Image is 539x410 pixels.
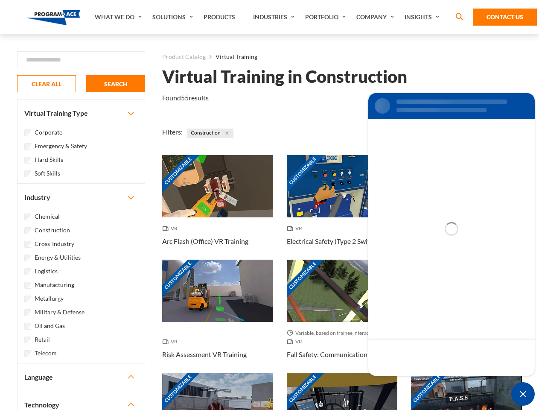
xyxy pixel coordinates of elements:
input: Corporate [24,129,31,136]
label: Telecom [35,348,57,358]
a: Customizable Thumbnail - Fall Safety: Communication Towers VR Training Variable, based on trainee... [287,260,398,373]
button: Virtual Training Type [17,100,145,127]
label: Retail [35,335,50,344]
p: Found results [162,93,209,103]
input: Construction [24,227,31,234]
input: Logistics [24,268,31,275]
input: Metallurgy [24,296,31,302]
input: Energy & Utilities [24,255,31,261]
label: Emergency & Safety [35,141,87,151]
h1: Virtual Training in Construction [162,69,407,84]
label: Construction [35,225,70,235]
li: Virtual Training [206,51,257,62]
label: Manufacturing [35,280,74,290]
button: Close [222,129,232,138]
a: Customizable Thumbnail - Arc Flash (Office) VR Training VR Arc Flash (Office) VR Training [162,155,273,260]
span: VR [287,337,306,346]
span: Variable, based on trainee interaction with each section. [287,329,398,337]
label: Cross-Industry [35,239,74,249]
label: Metallurgy [35,294,64,303]
label: Energy & Utilities [35,253,81,262]
label: Chemical [35,212,60,221]
a: Product Catalog [162,51,206,62]
span: Filters: [162,128,183,136]
label: Hard Skills [35,155,63,164]
div: Chat Widget [511,382,535,406]
button: CLEAR ALL [17,75,76,92]
input: Oil and Gas [24,323,31,330]
span: VR [287,224,306,233]
button: Language [17,363,145,391]
button: Industry [17,184,145,211]
input: Retail [24,337,31,343]
label: Military & Defense [35,307,84,317]
input: Manufacturing [24,282,31,289]
label: Corporate [35,128,62,137]
em: 55 [181,94,189,102]
input: Military & Defense [24,309,31,316]
label: Soft Skills [35,169,60,178]
input: Soft Skills [24,170,31,177]
h3: Risk Assessment VR Training [162,349,247,360]
span: VR [162,224,181,233]
input: Emergency & Safety [24,143,31,150]
label: Logistics [35,266,58,276]
a: Contact Us [473,9,537,26]
nav: breadcrumb [162,51,522,62]
span: Construction [187,129,233,138]
input: Cross-Industry [24,241,31,248]
a: Customizable Thumbnail - Risk Assessment VR Training VR Risk Assessment VR Training [162,260,273,373]
h3: Arc Flash (Office) VR Training [162,236,248,246]
img: Program-Ace [26,10,81,25]
input: Chemical [24,214,31,220]
h3: Fall Safety: Communication Towers VR Training [287,349,398,360]
span: Minimize live chat window [511,382,535,406]
input: Telecom [24,350,31,357]
h3: Electrical Safety (Type 2 Switchgear) VR Training [287,236,398,246]
iframe: SalesIQ Chat Window [366,91,537,378]
label: Oil and Gas [35,321,65,331]
span: VR [162,337,181,346]
input: Hard Skills [24,157,31,164]
a: Customizable Thumbnail - Electrical Safety (Type 2 Switchgear) VR Training VR Electrical Safety (... [287,155,398,260]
